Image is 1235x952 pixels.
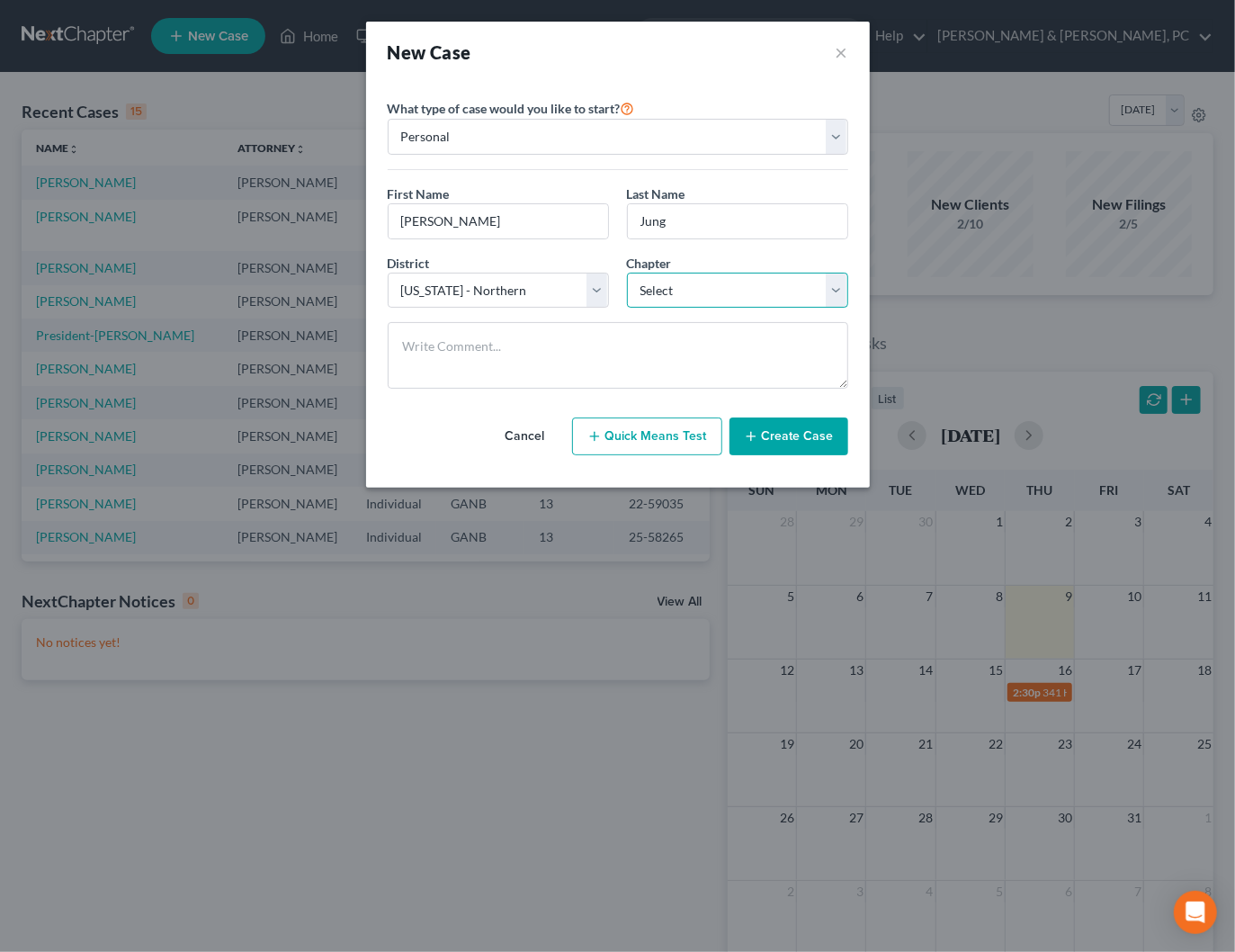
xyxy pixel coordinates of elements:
span: Chapter [627,256,672,271]
input: Enter Last Name [628,204,847,238]
span: District [388,256,430,271]
div: Open Intercom Messenger [1174,891,1217,934]
button: Create Case [729,418,848,455]
span: Last Name [627,186,685,202]
strong: New Case [388,41,471,63]
span: First Name [388,186,450,202]
label: What type of case would you like to start? [388,97,635,119]
button: Cancel [486,418,565,454]
input: Enter First Name [389,204,608,238]
button: × [836,40,848,65]
button: Quick Means Test [572,418,722,455]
